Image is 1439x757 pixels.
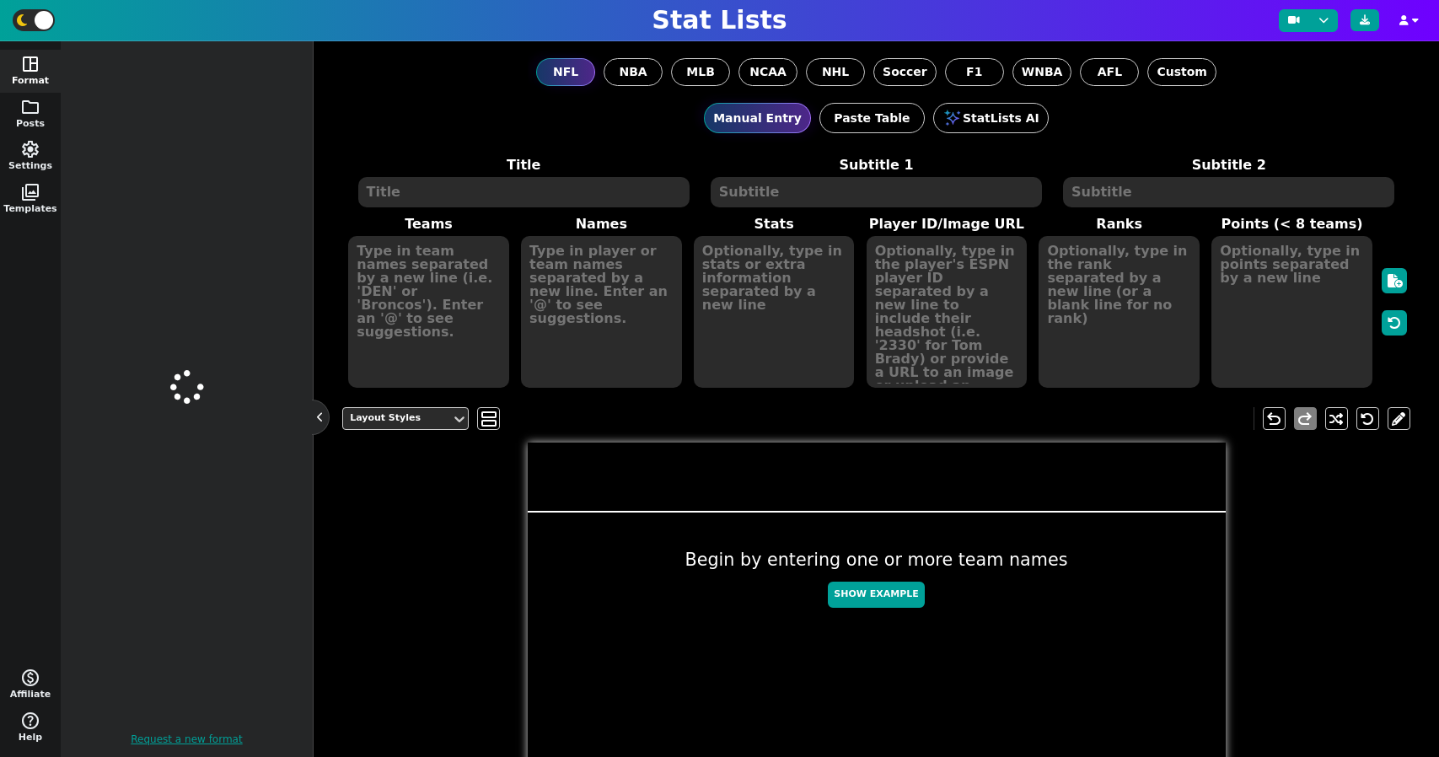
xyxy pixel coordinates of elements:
[20,54,40,74] span: space_dashboard
[828,582,924,608] button: Show Example
[20,182,40,202] span: photo_library
[553,63,578,81] span: NFL
[20,97,40,117] span: folder
[688,214,861,234] label: Stats
[966,63,982,81] span: F1
[1098,63,1122,81] span: AFL
[819,103,925,133] button: Paste Table
[704,103,811,133] button: Manual Entry
[1053,155,1405,175] label: Subtitle 2
[20,668,40,688] span: monetization_on
[619,63,647,81] span: NBA
[861,214,1034,234] label: Player ID/Image URL
[1033,214,1205,234] label: Ranks
[515,214,688,234] label: Names
[1294,407,1317,430] button: redo
[933,103,1049,133] button: StatLists AI
[1263,407,1286,430] button: undo
[69,723,304,755] a: Request a new format
[700,155,1052,175] label: Subtitle 1
[686,63,715,81] span: MLB
[749,63,787,81] span: NCAA
[350,411,444,426] div: Layout Styles
[1264,409,1284,429] span: undo
[1205,214,1378,234] label: Points (< 8 teams)
[20,711,40,731] span: help
[652,5,787,35] h1: Stat Lists
[883,63,927,81] span: Soccer
[1022,63,1063,81] span: WNBA
[528,547,1226,616] div: Begin by entering one or more team names
[1295,409,1315,429] span: redo
[347,155,700,175] label: Title
[1157,63,1206,81] span: Custom
[20,139,40,159] span: settings
[342,214,515,234] label: Teams
[822,63,849,81] span: NHL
